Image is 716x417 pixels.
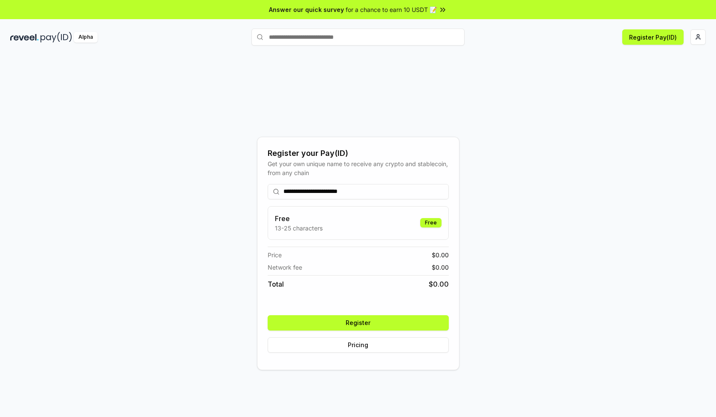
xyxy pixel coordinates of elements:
span: Network fee [268,263,302,272]
span: $ 0.00 [432,263,449,272]
img: pay_id [40,32,72,43]
button: Register [268,315,449,331]
span: $ 0.00 [432,250,449,259]
button: Pricing [268,337,449,353]
div: Get your own unique name to receive any crypto and stablecoin, from any chain [268,159,449,177]
div: Register your Pay(ID) [268,147,449,159]
span: Answer our quick survey [269,5,344,14]
p: 13-25 characters [275,224,323,233]
span: $ 0.00 [429,279,449,289]
div: Free [420,218,442,227]
span: Total [268,279,284,289]
span: for a chance to earn 10 USDT 📝 [346,5,437,14]
span: Price [268,250,282,259]
div: Alpha [74,32,98,43]
img: reveel_dark [10,32,39,43]
button: Register Pay(ID) [622,29,684,45]
h3: Free [275,213,323,224]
